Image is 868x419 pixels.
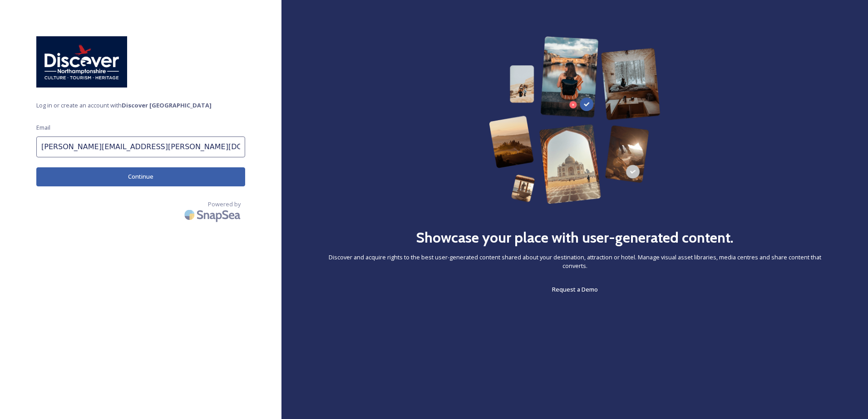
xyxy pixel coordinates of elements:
h2: Showcase your place with user-generated content. [416,227,734,248]
span: Discover and acquire rights to the best user-generated content shared about your destination, att... [318,253,832,270]
button: Continue [36,167,245,186]
img: Discover%20Northamptonshire.jpg [36,36,127,88]
img: SnapSea Logo [182,204,245,225]
input: john.doe@snapsea.io [36,136,245,157]
a: Request a Demo [552,284,598,295]
span: Request a Demo [552,285,598,293]
strong: Discover [GEOGRAPHIC_DATA] [122,101,212,109]
span: Email [36,123,50,132]
span: Powered by [208,200,241,209]
span: Log in or create an account with [36,101,245,110]
img: 63b42ca75bacad526042e722_Group%20154-p-800.png [489,36,660,204]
